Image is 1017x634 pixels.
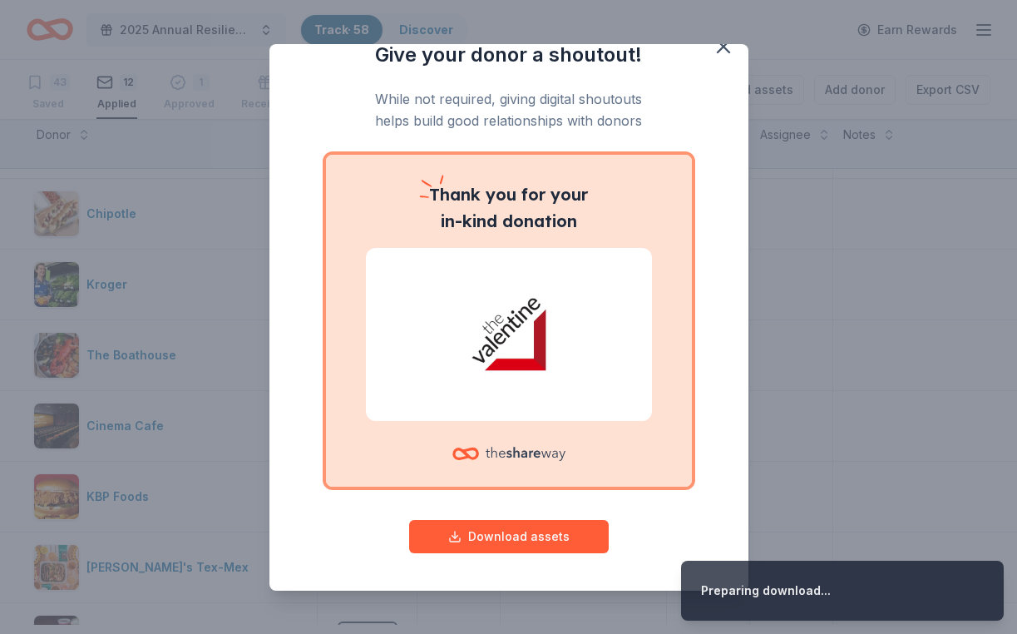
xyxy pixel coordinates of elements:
[701,581,831,601] div: Preparing download...
[409,520,609,553] button: Download assets
[386,281,632,388] img: The Valentine
[429,184,481,205] span: Thank
[366,181,652,235] p: you for your in-kind donation
[303,88,715,132] p: While not required, giving digital shoutouts helps build good relationships with donors
[303,42,715,68] h3: Give your donor a shoutout!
